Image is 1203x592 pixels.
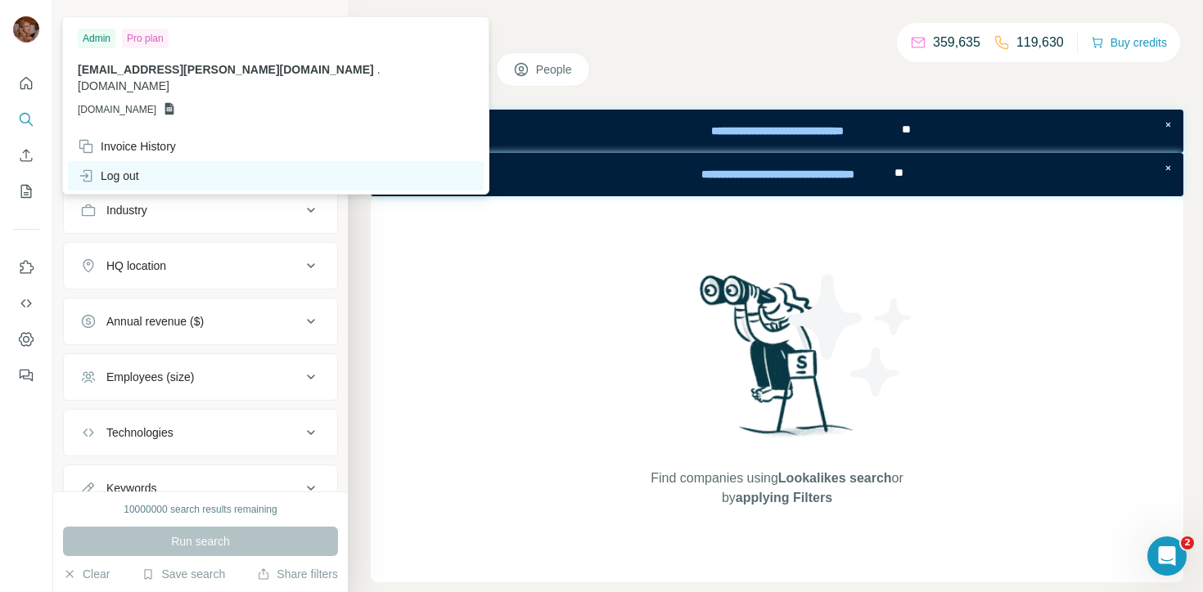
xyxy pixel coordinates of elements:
[1091,31,1167,54] button: Buy credits
[1181,536,1194,549] span: 2
[692,271,863,453] img: Surfe Illustration - Woman searching with binoculars
[13,105,39,134] button: Search
[371,20,1183,43] h4: Search
[124,502,277,517] div: 10000000 search results remaining
[106,313,204,330] div: Annual revenue ($)
[106,369,194,385] div: Employees (size)
[13,16,39,43] img: Avatar
[78,168,139,184] div: Log out
[13,289,39,318] button: Use Surfe API
[64,413,337,452] button: Technologies
[78,63,374,76] span: [EMAIL_ADDRESS][PERSON_NAME][DOMAIN_NAME]
[142,566,225,582] button: Save search
[78,138,176,155] div: Invoice History
[13,253,39,282] button: Use Surfe on LinkedIn
[64,191,337,230] button: Industry
[106,424,173,441] div: Technologies
[736,491,832,505] span: applying Filters
[106,202,147,218] div: Industry
[933,33,980,52] p: 359,635
[1147,536,1187,576] iframe: Intercom live chat
[78,29,115,48] div: Admin
[646,469,908,508] span: Find companies using or by
[64,469,337,508] button: Keywords
[777,262,925,409] img: Surfe Illustration - Stars
[63,566,110,582] button: Clear
[63,15,115,29] div: New search
[1016,33,1064,52] p: 119,630
[371,153,1183,196] iframe: Banner
[778,471,892,485] span: Lookalikes search
[64,302,337,341] button: Annual revenue ($)
[257,566,338,582] button: Share filters
[371,110,1183,153] iframe: Banner
[13,69,39,98] button: Quick start
[106,480,156,496] div: Keywords
[122,29,169,48] div: Pro plan
[13,177,39,206] button: My lists
[78,79,169,92] span: [DOMAIN_NAME]
[13,361,39,390] button: Feedback
[285,10,348,34] button: Hide
[536,61,574,78] span: People
[106,258,166,274] div: HQ location
[78,102,156,117] span: [DOMAIN_NAME]
[13,141,39,170] button: Enrich CSV
[13,325,39,354] button: Dashboard
[64,357,337,397] button: Employees (size)
[377,63,381,76] span: .
[64,246,337,285] button: HQ location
